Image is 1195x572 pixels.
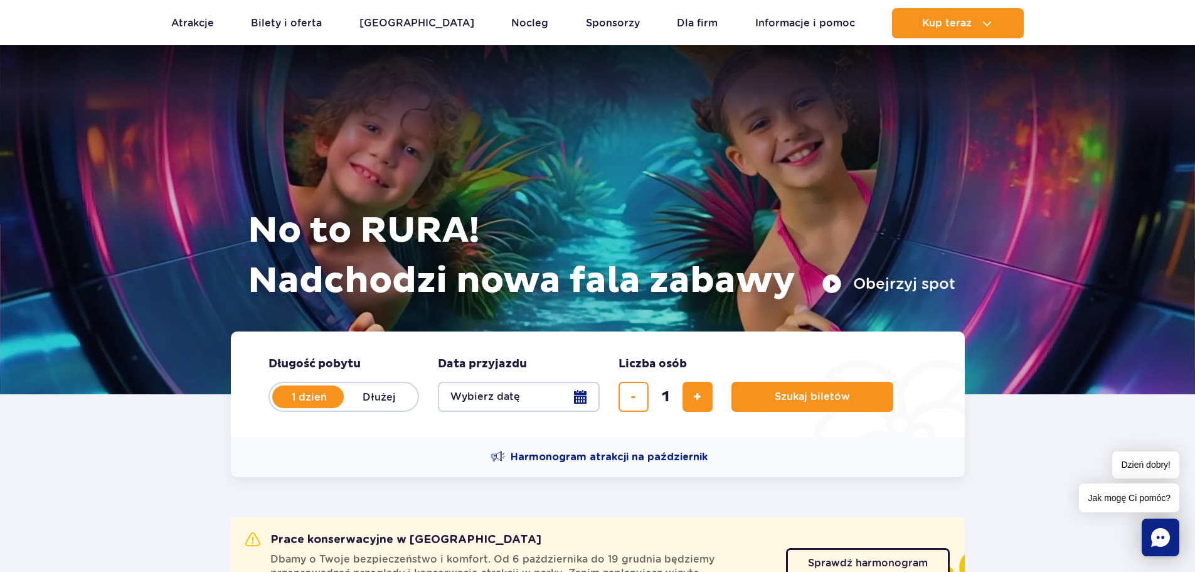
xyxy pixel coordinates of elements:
a: Bilety i oferta [251,8,322,38]
a: Nocleg [511,8,548,38]
span: Długość pobytu [268,357,361,372]
span: Data przyjazdu [438,357,527,372]
span: Jak mogę Ci pomóc? [1079,483,1179,512]
span: Sprawdź harmonogram [808,558,928,568]
span: Kup teraz [922,18,972,29]
button: Obejrzyj spot [822,274,955,294]
a: Dla firm [677,8,718,38]
button: dodaj bilet [682,382,713,412]
form: Planowanie wizyty w Park of Poland [231,332,965,437]
a: [GEOGRAPHIC_DATA] [359,8,474,38]
span: Harmonogram atrakcji na październik [511,450,708,464]
h2: Prace konserwacyjne w [GEOGRAPHIC_DATA] [245,532,541,548]
h1: No to RURA! Nadchodzi nowa fala zabawy [248,206,955,306]
span: Dzień dobry! [1112,451,1179,478]
div: Chat [1142,519,1179,556]
button: Kup teraz [892,8,1024,38]
input: liczba biletów [651,382,681,412]
button: usuń bilet [619,382,649,412]
span: Liczba osób [619,357,687,372]
label: Dłużej [344,384,415,410]
span: Szukaj biletów [775,391,850,402]
a: Sponsorzy [586,8,640,38]
button: Wybierz datę [438,382,600,412]
a: Atrakcje [171,8,214,38]
label: 1 dzień [274,384,345,410]
a: Harmonogram atrakcji na październik [491,450,708,465]
button: Szukaj biletów [731,382,893,412]
a: Informacje i pomoc [755,8,855,38]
